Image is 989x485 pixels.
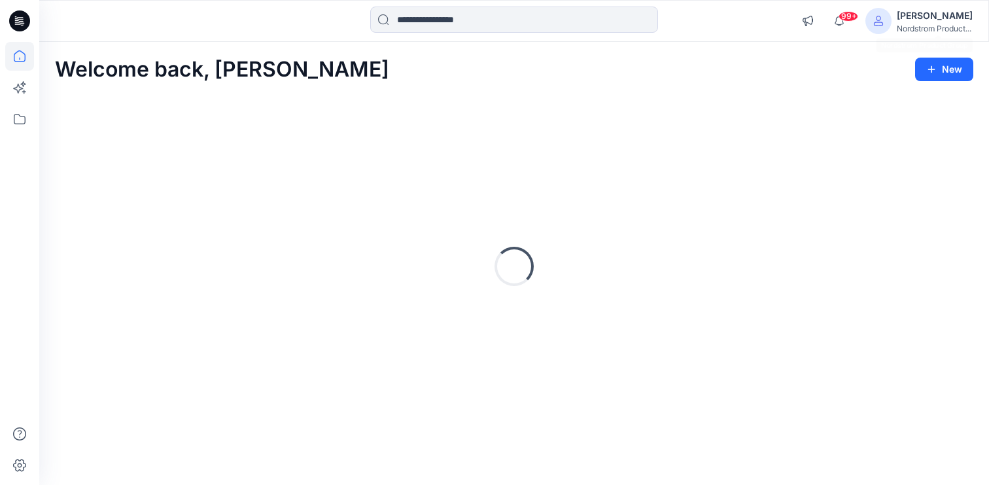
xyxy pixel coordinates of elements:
button: New [915,58,973,81]
div: Nordstrom Product... [897,24,973,33]
span: 99+ [839,11,858,22]
div: [PERSON_NAME] [897,8,973,24]
h2: Welcome back, [PERSON_NAME] [55,58,389,82]
svg: avatar [873,16,884,26]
